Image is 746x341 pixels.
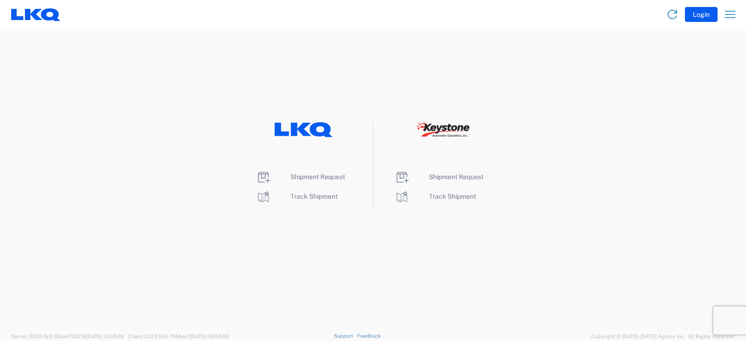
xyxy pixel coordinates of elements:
[128,334,229,339] span: Client: 2025.19.0-7f44ea7
[357,333,381,339] a: Feedback
[11,334,124,339] span: Server: 2025.19.0-192a4753216
[290,173,345,181] span: Shipment Request
[190,334,229,339] span: [DATE] 09:58:55
[86,334,124,339] span: [DATE] 10:05:38
[685,7,718,22] button: Login
[290,193,338,200] span: Track Shipment
[429,173,484,181] span: Shipment Request
[591,332,735,341] span: Copyright © [DATE]-[DATE] Agistix Inc., All Rights Reserved
[256,173,345,181] a: Shipment Request
[334,333,357,339] a: Support
[429,193,476,200] span: Track Shipment
[394,193,476,200] a: Track Shipment
[394,173,484,181] a: Shipment Request
[256,193,338,200] a: Track Shipment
